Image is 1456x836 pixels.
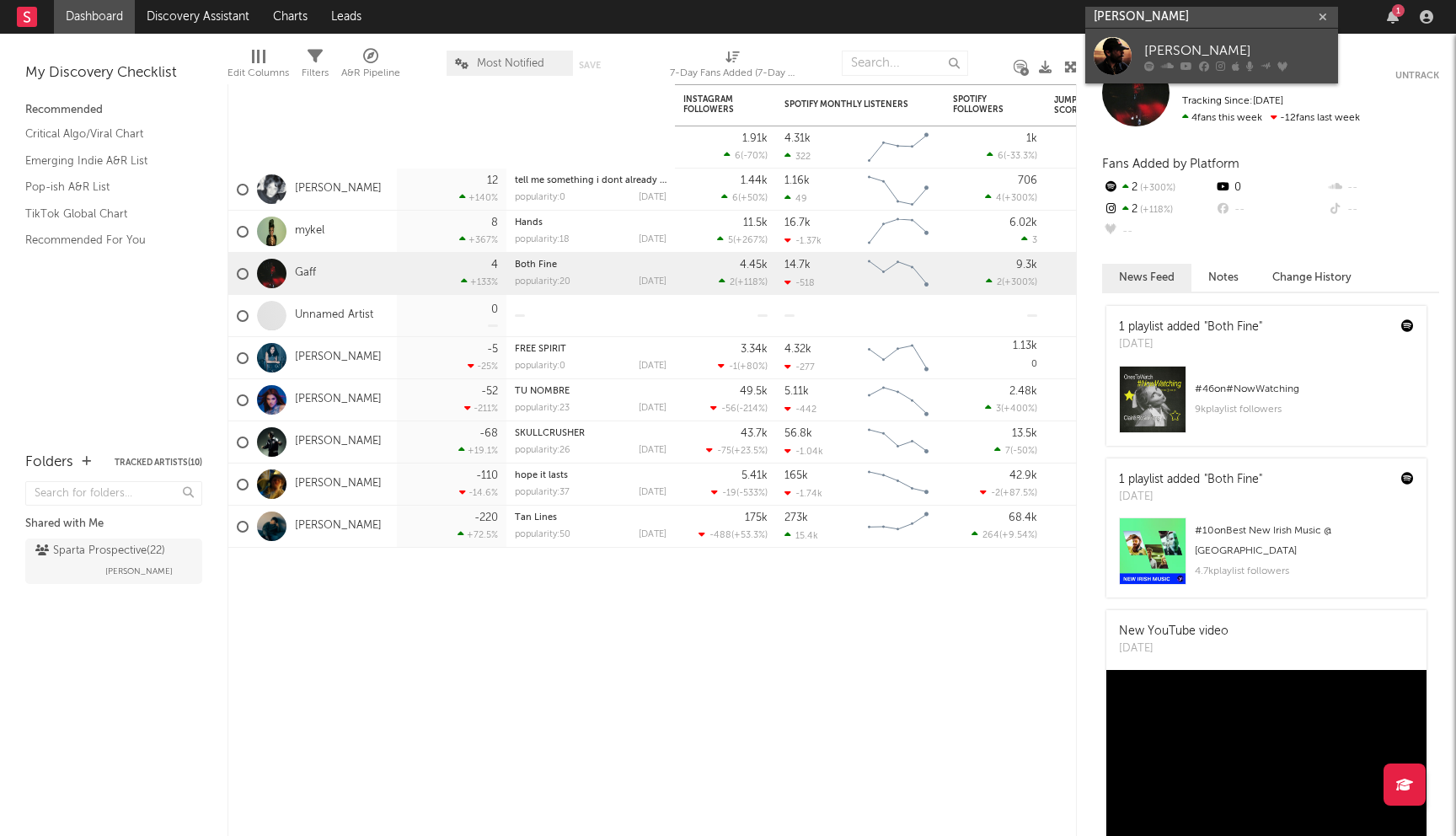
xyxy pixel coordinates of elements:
[35,541,165,561] div: Sparta Prospective ( 22 )
[639,362,666,371] div: [DATE]
[710,403,768,414] div: ( )
[784,428,812,439] div: 56.8k
[515,513,666,522] div: Tan Lines
[1392,4,1405,17] div: 1
[743,217,768,228] div: 11.5k
[1003,489,1035,498] span: +87.5 %
[784,260,811,271] div: 14.7k
[25,152,185,170] a: Emerging Indie A&R List
[724,150,768,161] div: ( )
[996,194,1002,203] span: 4
[458,445,498,456] div: +19.1 %
[477,58,544,69] span: Most Notified
[1009,512,1037,523] div: 68.4k
[295,519,382,533] a: [PERSON_NAME]
[25,231,185,249] a: Recommended For You
[302,63,329,83] div: Filters
[842,51,968,76] input: Search...
[784,277,815,288] div: -518
[784,99,911,110] div: Spotify Monthly Listeners
[860,337,936,379] svg: Chart title
[1195,521,1414,561] div: # 10 on Best New Irish Music @ [GEOGRAPHIC_DATA]
[1102,158,1239,170] span: Fans Added by Platform
[1054,432,1121,453] div: 45.6
[741,470,768,481] div: 5.41k
[706,445,768,456] div: ( )
[784,175,810,186] div: 1.16k
[481,386,498,397] div: -52
[719,276,768,287] div: ( )
[986,276,1037,287] div: ( )
[699,529,768,540] div: ( )
[515,387,666,396] div: TU NOMBRE
[860,464,936,506] svg: Chart title
[474,512,498,523] div: -220
[1102,199,1214,221] div: 2
[515,404,570,413] div: popularity: 23
[1054,390,1121,410] div: 43.5
[639,530,666,539] div: [DATE]
[1018,175,1037,186] div: 706
[1026,133,1037,144] div: 1k
[515,513,557,522] a: Tan Lines
[987,150,1037,161] div: ( )
[639,235,666,244] div: [DATE]
[1395,67,1439,84] button: Untrack
[1255,264,1368,292] button: Change History
[468,361,498,372] div: -25 %
[740,362,765,372] span: +80 %
[1054,137,1121,158] div: 70.3
[341,42,400,91] div: A&R Pipeline
[1214,199,1326,221] div: --
[25,453,73,473] div: Folders
[1016,260,1037,271] div: 9.3k
[295,266,316,281] a: Gaff
[1054,222,1121,242] div: 35.1
[491,260,498,271] div: 4
[732,194,738,203] span: 6
[515,446,570,455] div: popularity: 26
[1013,447,1035,456] span: -50 %
[734,531,765,540] span: +53.3 %
[227,63,289,83] div: Edit Columns
[461,276,498,287] div: +133 %
[1137,206,1173,215] span: +118 %
[953,337,1037,378] div: 0
[860,421,936,464] svg: Chart title
[25,178,185,196] a: Pop-ish A&R List
[1119,319,1262,336] div: 1 playlist added
[982,531,999,540] span: 264
[784,344,811,355] div: 4.32k
[1119,489,1262,506] div: [DATE]
[1195,379,1414,399] div: # 46 on #NowWatching
[741,194,765,203] span: +50 %
[1054,348,1121,368] div: 56.4
[985,192,1037,203] div: ( )
[639,488,666,497] div: [DATE]
[1102,264,1191,292] button: News Feed
[1119,471,1262,489] div: 1 playlist added
[784,470,808,481] div: 165k
[1002,531,1035,540] span: +9.54 %
[728,236,733,245] span: 5
[1054,95,1096,115] div: Jump Score
[459,487,498,498] div: -14.6 %
[491,217,498,228] div: 8
[1119,336,1262,353] div: [DATE]
[953,94,1012,115] div: Spotify Followers
[105,561,173,581] span: [PERSON_NAME]
[1204,474,1262,485] a: "Both Fine"
[515,387,570,396] a: TU NOMBRE
[227,42,289,91] div: Edit Columns
[639,404,666,413] div: [DATE]
[860,211,936,253] svg: Chart title
[717,447,731,456] span: -75
[991,489,1000,498] span: -2
[717,234,768,245] div: ( )
[1119,640,1228,657] div: [DATE]
[741,175,768,186] div: 1.44k
[784,193,807,204] div: 49
[670,42,796,91] div: 7-Day Fans Added (7-Day Fans Added)
[1144,40,1330,61] div: [PERSON_NAME]
[1004,405,1035,414] span: +400 %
